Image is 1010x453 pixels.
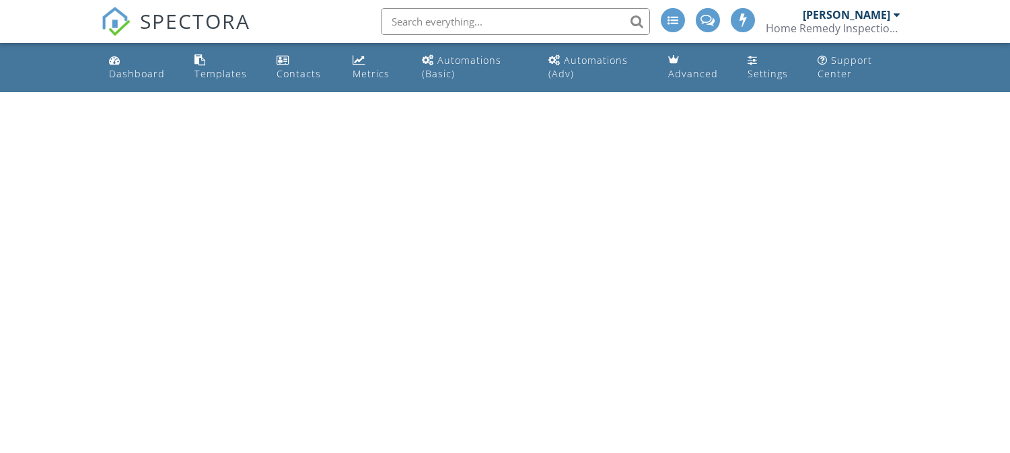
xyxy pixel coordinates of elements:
[748,67,788,80] div: Settings
[548,54,628,80] div: Automations (Adv)
[109,67,165,80] div: Dashboard
[812,48,906,87] a: Support Center
[277,67,321,80] div: Contacts
[818,54,872,80] div: Support Center
[543,48,652,87] a: Automations (Advanced)
[101,18,250,46] a: SPECTORA
[347,48,406,87] a: Metrics
[189,48,260,87] a: Templates
[381,8,650,35] input: Search everything...
[353,67,390,80] div: Metrics
[104,48,178,87] a: Dashboard
[194,67,247,80] div: Templates
[271,48,336,87] a: Contacts
[422,54,501,80] div: Automations (Basic)
[101,7,131,36] img: The Best Home Inspection Software - Spectora
[803,8,890,22] div: [PERSON_NAME]
[140,7,250,35] span: SPECTORA
[668,67,718,80] div: Advanced
[663,48,731,87] a: Advanced
[766,22,900,35] div: Home Remedy Inspection Services
[742,48,801,87] a: Settings
[417,48,532,87] a: Automations (Basic)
